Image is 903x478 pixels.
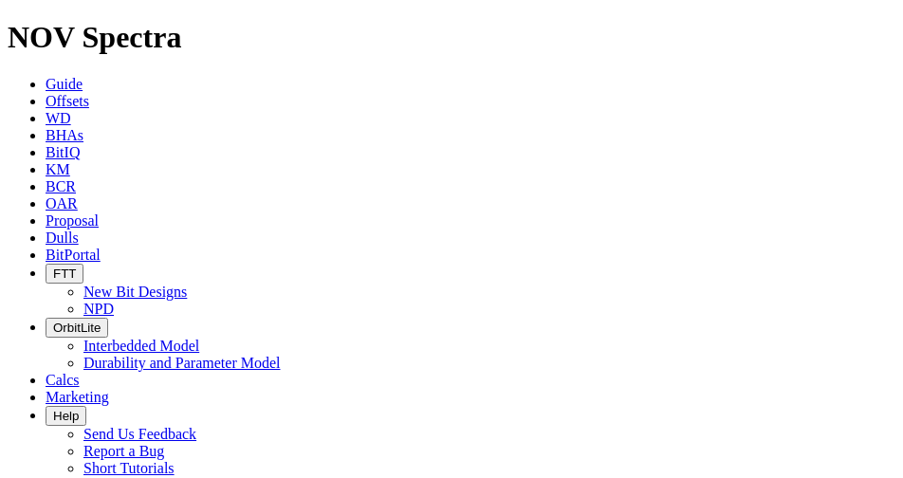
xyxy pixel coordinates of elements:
a: BitIQ [46,144,80,160]
span: OrbitLite [53,321,101,335]
a: Interbedded Model [83,338,199,354]
a: New Bit Designs [83,284,187,300]
button: FTT [46,264,83,284]
a: Guide [46,76,83,92]
span: Help [53,409,79,423]
button: Help [46,406,86,426]
a: OAR [46,195,78,211]
a: KM [46,161,70,177]
span: FTT [53,267,76,281]
a: BitPortal [46,247,101,263]
a: Offsets [46,93,89,109]
a: Dulls [46,230,79,246]
a: WD [46,110,71,126]
a: NPD [83,301,114,317]
a: Report a Bug [83,443,164,459]
a: Short Tutorials [83,460,175,476]
button: OrbitLite [46,318,108,338]
a: Proposal [46,212,99,229]
a: BHAs [46,127,83,143]
a: Send Us Feedback [83,426,196,442]
h1: NOV Spectra [8,20,895,55]
a: Durability and Parameter Model [83,355,281,371]
a: Calcs [46,372,80,388]
a: BCR [46,178,76,194]
a: Marketing [46,389,109,405]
